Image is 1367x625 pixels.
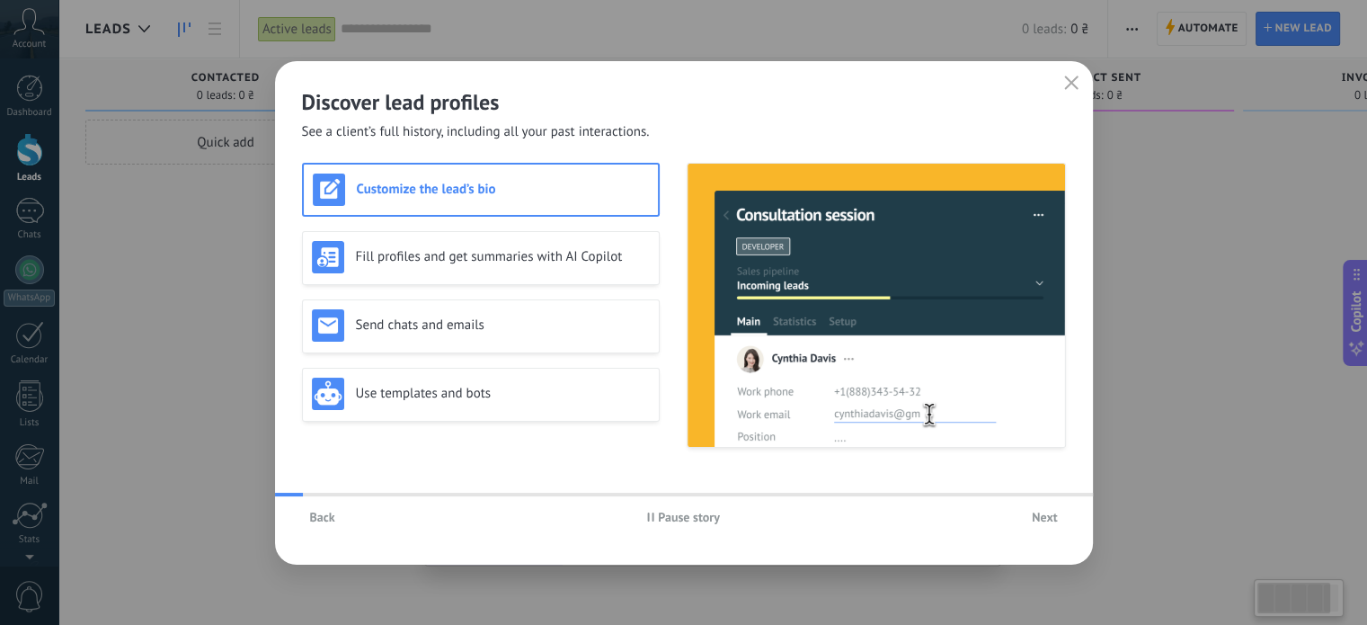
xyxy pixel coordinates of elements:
h3: Send chats and emails [356,317,650,334]
span: Back [310,511,335,523]
button: Next [1024,504,1065,531]
span: Next [1032,511,1057,523]
h2: Discover lead profiles [302,88,1066,116]
button: Pause story [639,504,728,531]
h3: Use templates and bots [356,385,650,402]
button: Back [302,504,343,531]
span: See a client’s full history, including all your past interactions. [302,123,650,141]
h3: Customize the lead’s bio [357,181,649,198]
span: Pause story [658,511,720,523]
h3: Fill profiles and get summaries with AI Copilot [356,248,650,265]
